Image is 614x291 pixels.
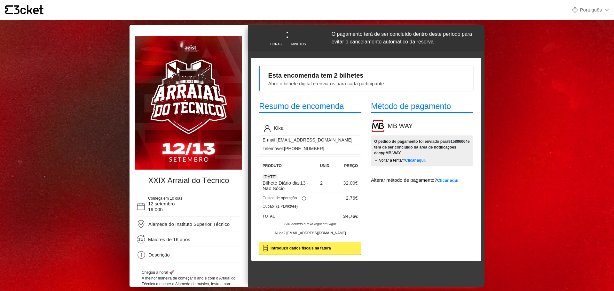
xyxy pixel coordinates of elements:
[263,195,297,201] p: Custos de operação
[388,122,413,130] h5: MB WAY
[284,146,324,151] data-tag: [PHONE_NUMBER]
[148,201,175,212] span: 12 setembro 19:00h
[264,71,384,88] div: Esta encomenda tem 2 bilhetes
[277,137,352,142] data-tag: [EMAIL_ADDRESS][DOMAIN_NAME]
[263,203,276,209] p: Cupão
[263,163,317,169] p: Produto
[379,151,385,155] i: app
[135,36,242,170] img: e49d6b16d0b2489fbe161f82f243c176.webp
[142,270,174,275] span: Chegou a hora! 🚀
[336,163,358,169] p: Preço
[259,242,361,255] button: Introduzir dados fiscais na fatura
[276,203,298,209] small: (1 × )
[343,213,355,219] span: 34,76
[405,158,426,163] b: Clicar aqui.
[336,213,358,220] p: €
[372,119,384,132] img: mbway.1e3ecf15.png
[346,195,355,201] span: 2,76
[274,125,284,132] p: Kika
[266,221,355,227] p: IVA incluído à taxa legal em vigor
[261,144,359,153] p: Telemóvel:
[138,176,239,185] h4: XXIX Arraial do Técnico
[265,42,287,47] span: HORAS
[5,5,13,14] g: {' '}
[320,163,333,169] p: unid.
[374,157,426,163] button: → Voltar a tentar?Clicar aqui.
[148,237,190,242] span: Maiores de 16 anos
[335,195,358,202] p: €
[448,139,468,144] b: 915806064
[263,180,317,191] p: Bilhete Diário dia 13 - Não Sócio
[371,100,473,113] p: Método de pagamento
[261,136,359,144] p: E-mail:
[268,80,384,88] div: Abre o bilhete digital e envia-os para cada participante
[148,196,182,201] span: Começa em 10 dias
[148,221,230,227] span: Alameda do Instituto Superior Técnico
[138,236,146,244] span: 16
[297,194,311,203] button: ⓘ
[297,195,311,202] div: ⓘ
[259,100,361,113] p: Resumo de encomenda
[263,213,333,219] p: Total
[259,230,361,236] p: Ajuda? [EMAIL_ADDRESS][DOMAIN_NAME]
[319,180,335,186] p: 2
[263,174,278,179] span: [DATE]
[287,42,310,47] span: MINUTOS
[148,252,170,257] span: Descrição
[271,245,331,251] b: Introduzir dados fiscais na fatura
[264,125,271,132] img: Pgo8IS0tIEdlbmVyYXRvcjogQWRvYmUgSWxsdXN0cmF0b3IgMTkuMC4wLCBTVkcgRXhwb3J0IFBsdWctSW4gLiBTVkcgVmVyc...
[283,204,296,209] i: Linktree
[335,180,358,186] p: 32,00€
[437,178,458,183] b: Clicar aqui
[142,234,145,238] span: +
[374,139,470,163] span: O pedido de pagamento foi enviado para e terá de ser concluído na área de notificações da MB WAY.
[332,30,480,46] p: O pagamento terá de ser concluído dentro deste período para evitar o cancelamento automático da r...
[371,177,458,184] button: Alterar método de pagamento?Clicar aqui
